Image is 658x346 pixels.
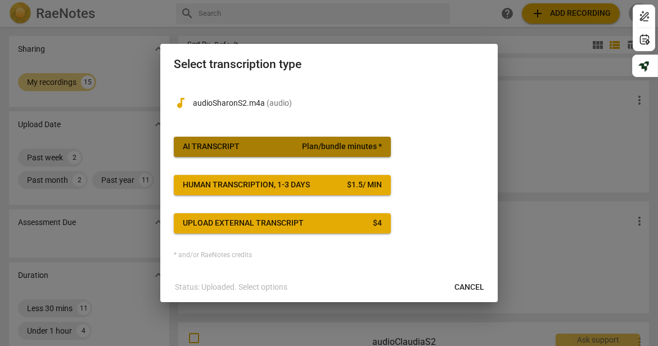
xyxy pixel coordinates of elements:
[174,213,391,233] button: Upload external transcript$4
[174,57,484,71] h2: Select transcription type
[183,218,304,229] div: Upload external transcript
[183,179,310,191] div: Human transcription, 1-3 days
[174,96,187,110] span: audiotrack
[302,141,382,152] span: Plan/bundle minutes *
[445,277,493,298] button: Cancel
[373,218,382,229] div: $ 4
[175,281,287,293] p: Status: Uploaded. Select options
[454,282,484,293] span: Cancel
[183,141,240,152] div: AI Transcript
[193,97,484,109] p: audioSharonS2.m4a(audio)
[174,137,391,157] button: AI TranscriptPlan/bundle minutes *
[267,98,292,107] span: ( audio )
[174,175,391,195] button: Human transcription, 1-3 days$1.5/ min
[347,179,382,191] div: $ 1.5 / min
[174,251,484,259] div: * and/or RaeNotes credits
